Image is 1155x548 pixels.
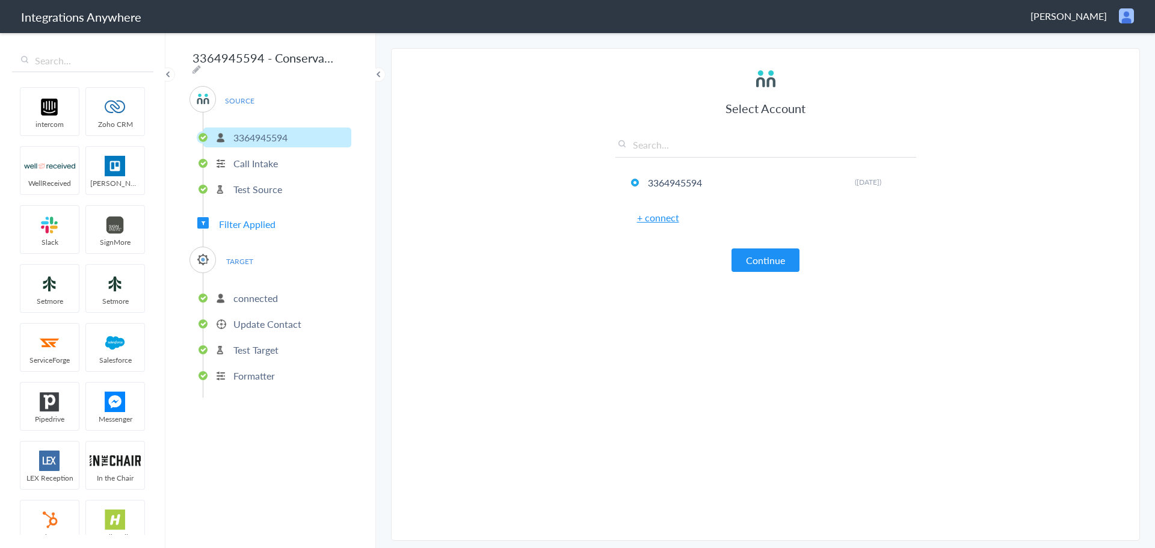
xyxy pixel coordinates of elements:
span: SOURCE [217,93,262,109]
h3: Select Account [615,100,916,117]
img: setmoreNew.jpg [90,274,141,294]
p: connected [233,291,278,305]
img: lex-app-logo.svg [24,451,75,471]
img: user.png [1119,8,1134,23]
img: serviceminder-logo.svg [196,252,211,267]
span: Pipedrive [20,414,79,424]
img: serviceforge-icon.png [24,333,75,353]
span: WellReceived [20,178,79,188]
span: TARGET [217,253,262,269]
img: FBM.png [90,392,141,412]
span: SignMore [86,237,144,247]
img: signmore-logo.png [90,215,141,235]
img: trello.png [90,156,141,176]
img: answerconnect-logo.svg [196,91,211,106]
span: Slack [20,237,79,247]
img: zoho-logo.svg [90,97,141,117]
img: intercom-logo.svg [24,97,75,117]
h1: Integrations Anywhere [21,8,141,25]
span: Zoho CRM [86,119,144,129]
a: + connect [637,211,679,224]
button: Continue [731,248,799,272]
span: Setmore [20,296,79,306]
p: Test Target [233,343,279,357]
img: wr-logo.svg [24,156,75,176]
img: hs-app-logo.svg [90,510,141,530]
span: LEX Reception [20,473,79,483]
input: Search... [615,138,916,158]
p: Test Source [233,182,282,196]
span: HubSpot [20,532,79,542]
span: Filter Applied [219,217,276,231]
span: ServiceForge [20,355,79,365]
img: slack-logo.svg [24,215,75,235]
p: Formatter [233,369,275,383]
span: intercom [20,119,79,129]
span: Setmore [86,296,144,306]
span: [PERSON_NAME] [1030,9,1107,23]
img: pipedrive.png [24,392,75,412]
span: [PERSON_NAME] [86,178,144,188]
span: ([DATE]) [855,177,881,187]
span: In the Chair [86,473,144,483]
img: answerconnect-logo.svg [754,67,778,91]
img: setmoreNew.jpg [24,274,75,294]
img: hubspot-logo.svg [24,510,75,530]
img: inch-logo.svg [90,451,141,471]
p: 3364945594 [233,131,288,144]
p: Update Contact [233,317,301,331]
p: Call Intake [233,156,278,170]
img: salesforce-logo.svg [90,333,141,353]
input: Search... [12,49,153,72]
span: Salesforce [86,355,144,365]
span: Messenger [86,414,144,424]
span: HelloSells [86,532,144,542]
